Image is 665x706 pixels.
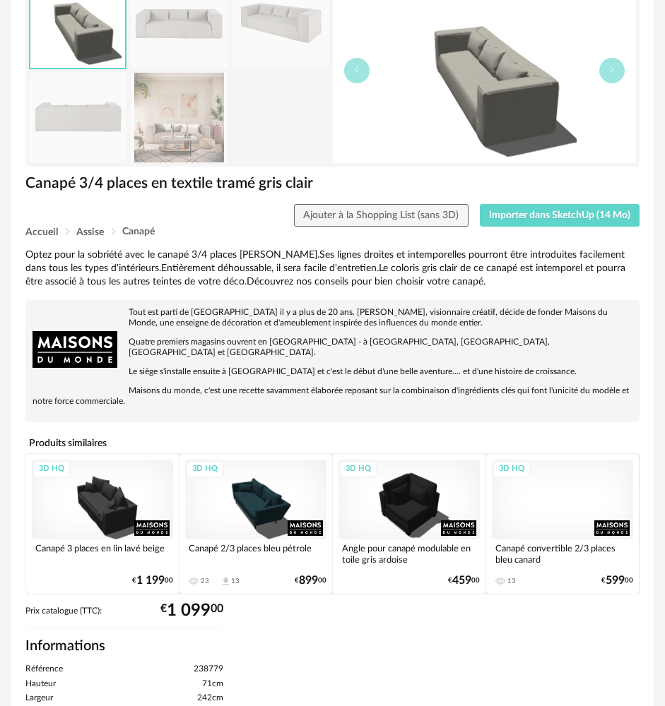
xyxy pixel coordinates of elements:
div: 3D HQ [186,460,224,478]
h2: Informations [25,637,223,655]
p: Quatre premiers magasins ouvrent en [GEOGRAPHIC_DATA] - à [GEOGRAPHIC_DATA], [GEOGRAPHIC_DATA], [... [33,337,632,358]
div: Canapé 2/3 places bleu pétrole [185,539,326,568]
span: 459 [452,576,471,585]
span: 599 [606,576,625,585]
span: Référence [25,664,63,675]
h1: Canapé 3/4 places en textile tramé gris clair [25,174,640,193]
h4: Produits similaires [25,433,640,453]
span: Importer dans SketchUp (14 Mo) [489,210,630,220]
span: 1 099 [167,606,211,616]
div: 13 [507,577,516,585]
span: Largeur [25,693,53,704]
div: € 00 [295,576,326,585]
div: Angle pour canapé modulable en toile gris ardoise [339,539,480,568]
img: canape-3-4-places-en-textile-trame-gris-clair-1000-14-36-238779_5.jpg [131,73,227,162]
p: Le siège s'installe ensuite à [GEOGRAPHIC_DATA] et c'est le début d'une belle aventure.... et d'u... [33,366,632,377]
a: 3D HQ Angle pour canapé modulable en toile gris ardoise €45900 [333,454,485,594]
div: 13 [231,577,240,585]
button: Ajouter à la Shopping List (sans 3D) [294,204,469,227]
span: Download icon [220,576,231,587]
span: 899 [299,576,318,585]
div: Canapé convertible 2/3 places bleu canard [492,539,633,568]
span: Canapé [122,227,155,237]
div: Canapé 3 places en lin lavé beige [32,539,173,568]
div: Breadcrumb [25,227,640,237]
button: Importer dans SketchUp (14 Mo) [480,204,640,227]
img: brand logo [33,307,117,392]
p: Tout est parti de [GEOGRAPHIC_DATA] il y a plus de 20 ans. [PERSON_NAME], visionnaire créatif, dé... [33,307,632,328]
span: 238779 [194,664,223,675]
a: 3D HQ Canapé 3 places en lin lavé beige €1 19900 [26,454,179,594]
span: Hauteur [25,678,56,690]
div: € 00 [601,576,633,585]
div: 23 [201,577,209,585]
div: 3D HQ [33,460,71,478]
span: 1 199 [136,576,165,585]
a: 3D HQ Canapé convertible 2/3 places bleu canard 13 €59900 [486,454,639,594]
div: 3D HQ [493,460,531,478]
div: Prix catalogue (TTC): [25,606,223,629]
a: 3D HQ Canapé 2/3 places bleu pétrole 23 Download icon 13 €89900 [180,454,332,594]
div: € 00 [160,606,223,616]
span: 242cm [197,693,223,704]
span: Assise [76,227,104,237]
span: Ajouter à la Shopping List (sans 3D) [303,210,459,220]
div: € 00 [448,576,480,585]
div: Optez pour la sobriété avec le canapé 3/4 places [PERSON_NAME].Ses lignes droites et intemporelle... [25,249,640,289]
span: Accueil [25,227,58,237]
p: Maisons du monde, c'est une recette savamment élaborée reposant sur la combinaison d'ingrédients ... [33,385,632,407]
div: € 00 [132,576,173,585]
div: 3D HQ [339,460,377,478]
img: canape-3-4-places-en-textile-trame-gris-clair-1000-14-36-238779_3.jpg [30,73,126,162]
span: 71cm [202,678,223,690]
